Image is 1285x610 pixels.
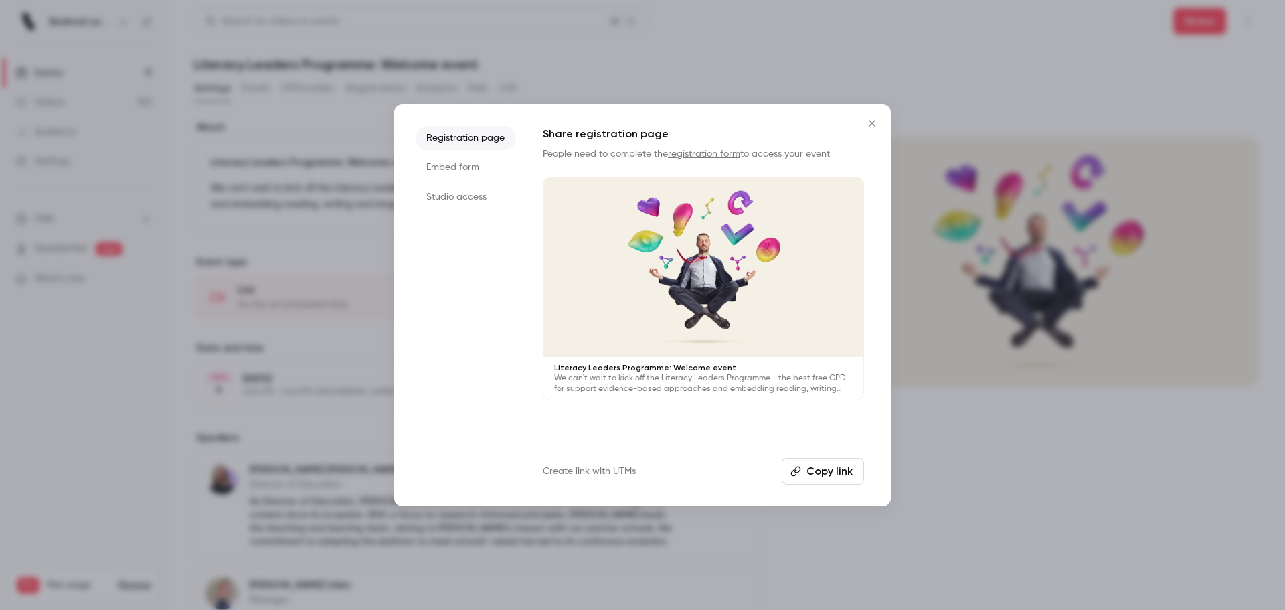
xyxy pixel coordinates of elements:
[554,362,853,373] p: Literacy Leaders Programme: Welcome event
[416,126,516,150] li: Registration page
[416,185,516,209] li: Studio access
[668,149,740,159] a: registration form
[859,110,885,137] button: Close
[554,373,853,394] p: We can't wait to kick off the Literacy Leaders Programme - the best free CPD for support evidence...
[416,155,516,179] li: Embed form
[543,177,864,401] a: Literacy Leaders Programme: Welcome eventWe can't wait to kick off the Literacy Leaders Programme...
[782,458,864,485] button: Copy link
[543,147,864,161] p: People need to complete the to access your event
[543,465,636,478] a: Create link with UTMs
[543,126,864,142] h1: Share registration page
